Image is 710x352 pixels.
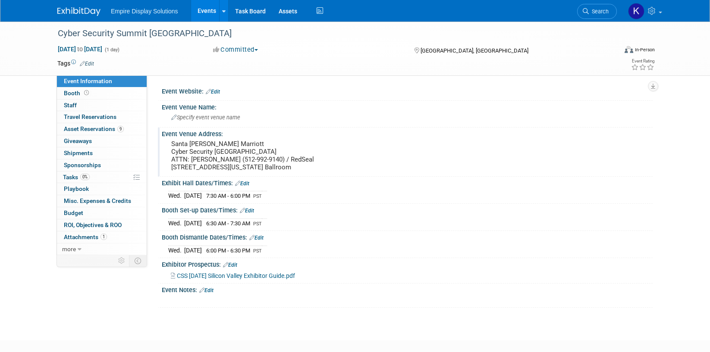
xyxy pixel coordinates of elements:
[64,125,124,132] span: Asset Reservations
[57,171,147,183] a: Tasks0%
[206,89,220,95] a: Edit
[80,174,90,180] span: 0%
[206,193,250,199] span: 7:30 AM - 6:00 PM
[635,47,655,53] div: In-Person
[64,78,112,84] span: Event Information
[184,218,202,227] td: [DATE]
[240,208,254,214] a: Edit
[57,87,147,99] a: Booth
[171,140,357,171] pre: Santa [PERSON_NAME] Marriott Cyber Security [GEOGRAPHIC_DATA] ATTN: [PERSON_NAME] (512-992-9140) ...
[82,90,91,96] span: Booth not reserved yet
[184,246,202,255] td: [DATE]
[253,221,262,227] span: PST
[64,221,122,228] span: ROI, Objectives & ROO
[628,3,644,19] img: Katelyn Hurlock
[57,100,147,111] a: Staff
[162,85,653,96] div: Event Website:
[184,191,202,200] td: [DATE]
[80,61,94,67] a: Edit
[249,235,264,241] a: Edit
[64,162,101,168] span: Sponsorships
[111,8,178,15] span: Empire Display Solutions
[162,283,653,295] div: Event Notes:
[101,234,107,240] span: 1
[162,128,653,138] div: Event Venue Address:
[625,46,633,53] img: Format-Inperson.png
[162,258,653,269] div: Exhibitor Prospectus:
[206,220,250,227] span: 6:30 AM - 7:30 AM
[114,255,129,266] td: Personalize Event Tab Strip
[64,209,83,216] span: Budget
[235,181,249,187] a: Edit
[64,234,107,240] span: Attachments
[57,159,147,171] a: Sponsorships
[57,219,147,231] a: ROI, Objectives & ROO
[566,45,655,58] div: Event Format
[57,147,147,159] a: Shipments
[57,183,147,195] a: Playbook
[62,246,76,252] span: more
[64,150,93,156] span: Shipments
[64,102,77,109] span: Staff
[162,204,653,215] div: Booth Set-up Dates/Times:
[57,123,147,135] a: Asset Reservations9
[168,246,184,255] td: Wed.
[64,197,131,204] span: Misc. Expenses & Credits
[168,191,184,200] td: Wed.
[64,137,92,144] span: Giveaways
[57,45,103,53] span: [DATE] [DATE]
[223,262,237,268] a: Edit
[162,231,653,242] div: Booth Dismantle Dates/Times:
[589,8,609,15] span: Search
[168,218,184,227] td: Wed.
[57,111,147,123] a: Travel Reservations
[577,4,617,19] a: Search
[171,114,240,121] span: Specify event venue name
[253,193,262,199] span: PST
[57,75,147,87] a: Event Information
[177,272,295,279] span: CSS [DATE] Silicon Valley Exhibitor Guide.pdf
[57,195,147,207] a: Misc. Expenses & Credits
[162,177,653,188] div: Exhibit Hall Dates/Times:
[206,247,250,254] span: 6:00 PM - 6:30 PM
[57,231,147,243] a: Attachments1
[162,101,653,112] div: Event Venue Name:
[104,47,119,53] span: (1 day)
[631,59,654,63] div: Event Rating
[421,47,528,54] span: [GEOGRAPHIC_DATA], [GEOGRAPHIC_DATA]
[57,135,147,147] a: Giveaways
[57,7,101,16] img: ExhibitDay
[171,272,295,279] a: CSS [DATE] Silicon Valley Exhibitor Guide.pdf
[76,46,84,53] span: to
[117,126,124,132] span: 9
[57,243,147,255] a: more
[199,287,214,293] a: Edit
[64,113,116,120] span: Travel Reservations
[210,45,261,54] button: Committed
[55,26,604,41] div: Cyber Security Summit [GEOGRAPHIC_DATA]
[253,248,262,254] span: PST
[57,207,147,219] a: Budget
[64,90,91,97] span: Booth
[57,59,94,68] td: Tags
[129,255,147,266] td: Toggle Event Tabs
[64,185,89,192] span: Playbook
[63,174,90,181] span: Tasks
